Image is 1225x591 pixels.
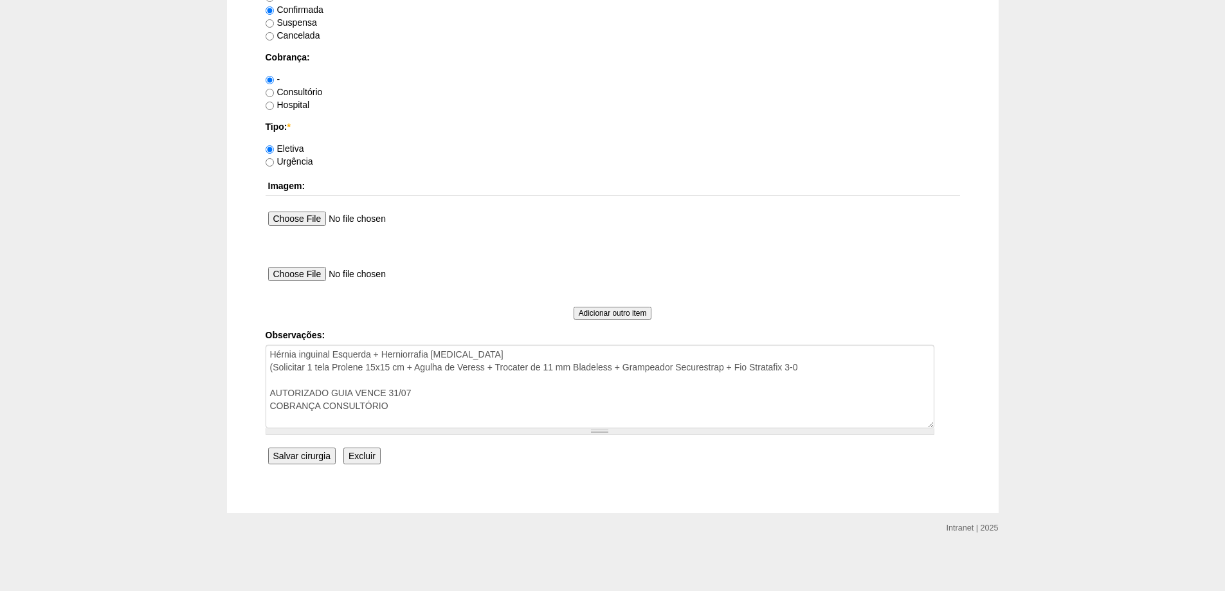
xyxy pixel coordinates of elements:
[266,143,304,154] label: Eletiva
[266,156,313,167] label: Urgência
[266,100,310,110] label: Hospital
[266,145,274,154] input: Eletiva
[266,120,960,133] label: Tipo:
[266,6,274,15] input: Confirmada
[266,74,280,84] label: -
[266,158,274,167] input: Urgência
[266,177,960,195] th: Imagem:
[947,522,999,534] div: Intranet | 2025
[266,329,960,341] label: Observações:
[268,448,336,464] input: Salvar cirurgia
[266,87,323,97] label: Consultório
[266,51,960,64] label: Cobrança:
[266,32,274,41] input: Cancelada
[287,122,290,132] span: Este campo é obrigatório.
[266,89,274,97] input: Consultório
[266,345,934,428] textarea: Hérnia inguinal Esquerda + Herniorrafia [MEDICAL_DATA] (Solicitar 1 tela Prolene 15x15 cm + Agulh...
[266,30,320,41] label: Cancelada
[266,102,274,110] input: Hospital
[343,448,381,464] input: Excluir
[266,17,317,28] label: Suspensa
[266,76,274,84] input: -
[574,307,652,320] input: Adicionar outro item
[266,5,323,15] label: Confirmada
[266,19,274,28] input: Suspensa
